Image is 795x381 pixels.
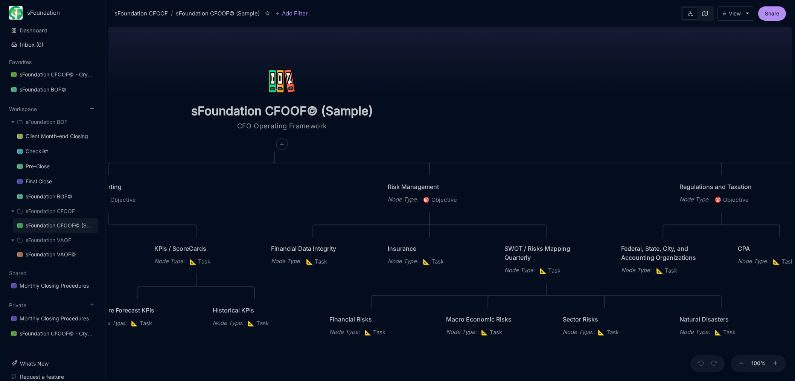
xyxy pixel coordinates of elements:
[329,328,360,337] div: Node Type :
[13,189,98,204] div: sFoundation BOF©
[20,85,66,94] div: sFoundation BOF©
[9,302,26,308] button: Private
[9,6,96,20] button: sFoundation
[26,207,75,216] div: sFoundation CFOOF
[268,67,295,94] img: icon
[7,65,98,100] div: Favorites
[7,276,98,296] div: Shared
[381,237,479,274] div: InsuranceNode Type:📐Task
[154,244,239,253] div: KPIs / ScoreCards
[758,6,786,21] button: Share
[388,182,472,191] div: Risk Management
[147,237,246,274] div: KPIs / ScoreCardsNode Type:📐Task
[446,328,477,337] div: Node Type :
[714,328,736,337] span: Task
[248,320,256,327] i: 📐
[773,258,781,265] i: 📐
[9,59,32,65] button: Favorites
[9,106,37,112] button: Workspace
[213,306,297,315] div: Historical KPIs
[7,67,98,82] a: sFoundation CFOOF© - Crystal Lake Partner LLC
[539,266,560,275] span: Task
[248,319,269,328] span: Task
[388,257,418,266] div: Node Type :
[171,9,173,18] div: /
[388,195,418,204] div: Node Type :
[7,23,98,38] a: Dashboard
[176,9,260,18] div: sFoundation CFOOF© (Sample)
[26,192,72,201] div: sFoundation BOF©
[7,82,98,97] a: sFoundation BOF©
[13,144,98,158] a: Checklist
[388,244,472,253] div: Insurance
[679,328,710,337] div: Node Type :
[114,9,168,18] div: sFoundation CFOOF
[423,195,457,204] span: Objective
[13,159,98,174] a: Pre-Close
[102,195,136,204] span: Objective
[7,38,98,51] button: Inbox (0)
[96,306,180,315] div: Future Forecast KPIs
[13,174,98,189] a: Final Close
[96,319,126,328] div: Node Type :
[381,175,479,212] div: Risk ManagementNode Type:🎯Objective
[20,281,89,290] div: Monthly Closing Procedures
[504,266,535,275] div: Node Type :
[7,326,98,341] div: sFoundation CFOOF© - Crystal Lake Partner LLC
[189,257,210,266] span: Task
[26,147,48,156] div: Checklist
[59,175,158,212] div: Financial Reporting🎯Objective
[213,319,243,328] div: Node Type :
[189,258,198,265] i: 📐
[20,70,94,79] div: sFoundation CFOOF© - Crystal Lake Partner LLC
[275,9,308,18] button: Add Filter
[504,244,589,262] div: SWOT / Risks Mapping Quarterly
[26,132,88,141] div: Client Month-end Closing
[714,196,723,203] i: 🎯
[26,177,52,186] div: Final Close
[481,329,490,336] i: 📐
[306,257,327,266] span: Task
[7,279,98,293] a: Monthly Closing Procedures
[13,218,98,233] a: sFoundation CFOOF© (Sample)
[7,357,98,371] a: Whats New
[280,9,308,18] span: Add Filter
[271,244,355,253] div: Financial Data Integrity
[20,329,94,338] div: sFoundation CFOOF© - Crystal Lake Partner LLC
[497,237,596,283] div: SWOT / Risks Mapping QuarterlyNode Type:📐Task
[773,257,794,266] span: Task
[20,314,89,323] div: Monthly Closing Procedures
[738,257,768,266] div: Node Type :
[207,122,357,131] textarea: CFO Operating Framework
[67,182,151,191] div: Financial Reporting
[9,270,27,276] button: Shared
[563,315,647,324] div: Sector Risks
[131,319,152,328] span: Task
[423,257,444,266] span: Task
[749,355,768,372] button: 100%
[13,129,98,143] a: Client Month-end Closing
[481,328,502,337] span: Task
[679,195,710,204] div: Node Type :
[131,320,140,327] i: 📐
[364,329,373,336] i: 📐
[621,244,705,262] div: Federal, State, City, and Accounting Organizations
[7,311,98,326] a: Monthly Closing Procedures
[717,6,754,21] button: View
[26,117,67,126] div: sFoundation BOF
[656,267,665,274] i: 📐
[26,162,50,171] div: Pre-Close
[7,233,98,247] div: sFoundation VAOF
[329,315,414,324] div: Financial Risks
[729,11,741,17] div: View
[13,247,98,262] a: sFoundation VAOF©
[7,204,98,218] div: sFoundation CFOOF
[26,250,76,259] div: sFoundation VAOF©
